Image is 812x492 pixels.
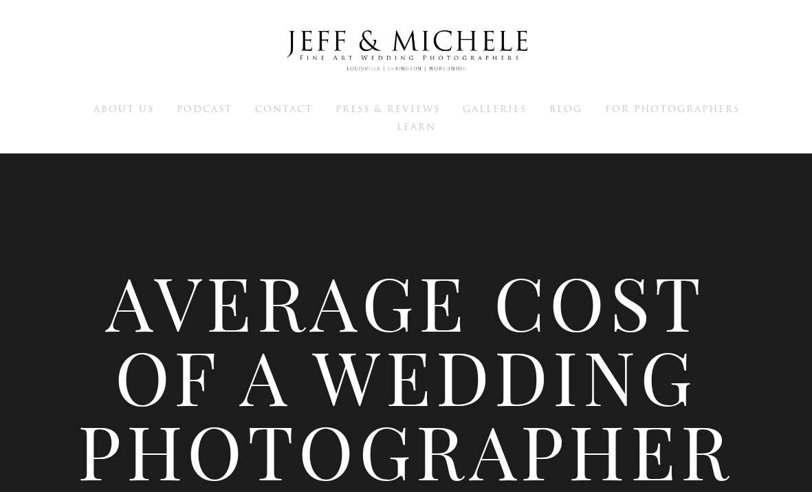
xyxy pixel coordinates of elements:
span: Blog [549,103,582,116]
img: Louisville Wedding Photographers - Jeff & Michele Wedding Photographers [269,17,544,85]
span: Contact [255,103,313,116]
span: Press & Reviews [336,103,440,116]
a: Contact [255,103,313,115]
a: Podcast [177,103,232,115]
a: Blog [549,103,582,115]
a: Press & Reviews [336,103,440,115]
a: About Us [94,103,154,115]
span: About Us [94,103,154,116]
span: Galleries [463,103,527,116]
a: Learn [397,120,436,133]
a: For Photographers [605,103,740,115]
span: For Photographers [605,103,740,116]
span: Podcast [177,103,232,116]
a: Galleries [463,103,527,115]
